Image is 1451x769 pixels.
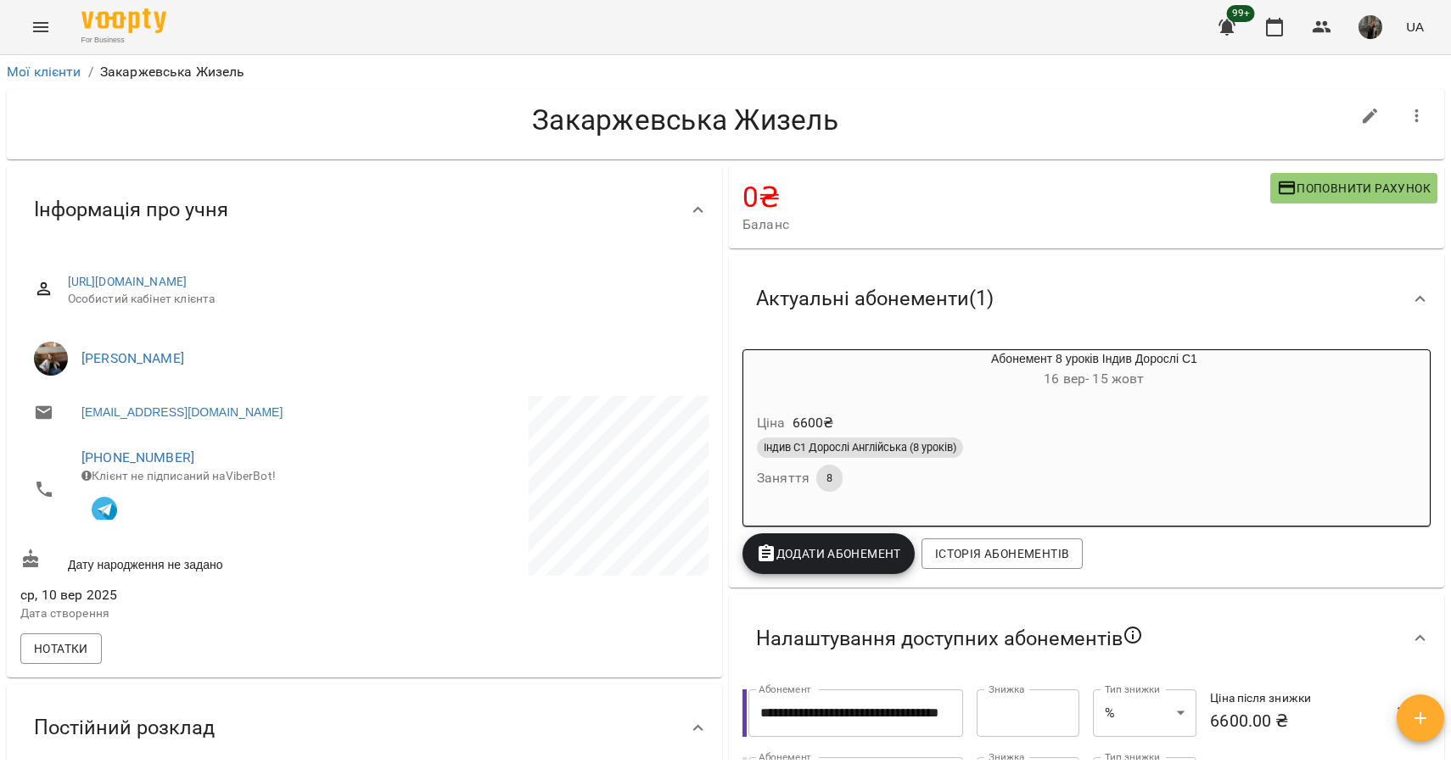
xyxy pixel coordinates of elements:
div: Дату народження не задано [17,545,365,577]
span: UA [1406,18,1424,36]
div: Абонемент 8 уроків Індив Дорослі С1 [825,350,1364,391]
a: [PHONE_NUMBER] [81,449,194,465]
button: Абонемент 8 уроків Індив Дорослі С116 вер- 15 жовтЦіна6600₴Індив С1 Дорослі Англійська (8 уроків)... [743,350,1364,512]
span: Клієнт не підписаний на ViberBot! [81,469,276,482]
p: 6600 ₴ [793,413,834,433]
p: Закаржевська Жизель [100,62,245,82]
h6: Ціна [757,411,786,435]
span: Постійний розклад [34,715,215,741]
span: 16 вер - 15 жовт [1044,371,1144,387]
li: / [88,62,93,82]
button: Клієнт підписаний на VooptyBot [81,484,127,530]
svg: Якщо не обрано жодного, клієнт зможе побачити всі публічні абонементи [1123,625,1143,645]
span: Налаштування доступних абонементів [756,625,1143,652]
span: Індив С1 Дорослі Англійська (8 уроків) [757,440,963,455]
button: Нотатки [20,633,102,664]
img: 331913643cd58b990721623a0d187df0.png [1359,15,1382,39]
span: Актуальні абонементи ( 1 ) [756,286,994,312]
span: Поповнити рахунок [1277,178,1431,198]
span: Нотатки [34,638,88,659]
a: [URL][DOMAIN_NAME] [68,275,188,288]
img: Telegram [92,497,117,522]
span: Додати Абонемент [756,543,901,564]
nav: breadcrumb [7,62,1444,82]
a: [EMAIL_ADDRESS][DOMAIN_NAME] [81,404,283,421]
span: ср, 10 вер 2025 [20,585,361,605]
button: Історія абонементів [922,538,1083,569]
button: Додати Абонемент [742,533,915,574]
span: For Business [81,35,166,46]
img: Voopty Logo [81,8,166,33]
img: Малиновська Анна [34,342,68,376]
button: Menu [20,7,61,47]
div: Інформація про учня [7,166,722,254]
span: 99+ [1227,5,1255,22]
span: Історія абонементів [935,543,1069,564]
p: Дата створення [20,605,361,622]
button: Поповнити рахунок [1270,173,1437,203]
span: Інформація про учня [34,197,228,223]
h6: Ціна після знижки [1210,689,1372,708]
span: Особистий кабінет клієнта [68,291,695,308]
a: [PERSON_NAME] [81,350,184,366]
h4: Закаржевська Жизель [20,103,1350,137]
div: Актуальні абонементи(1) [729,255,1444,343]
h4: 0 ₴ [742,180,1270,215]
a: Мої клієнти [7,64,81,80]
h6: Заняття [757,466,810,490]
div: Абонемент 8 уроків Індив Дорослі С1 [743,350,825,391]
div: Налаштування доступних абонементів [729,594,1444,683]
span: 8 [816,471,843,486]
span: Баланс [742,215,1270,235]
button: UA [1399,11,1431,42]
h6: 6600.00 ₴ [1210,708,1372,734]
div: % [1093,689,1196,737]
